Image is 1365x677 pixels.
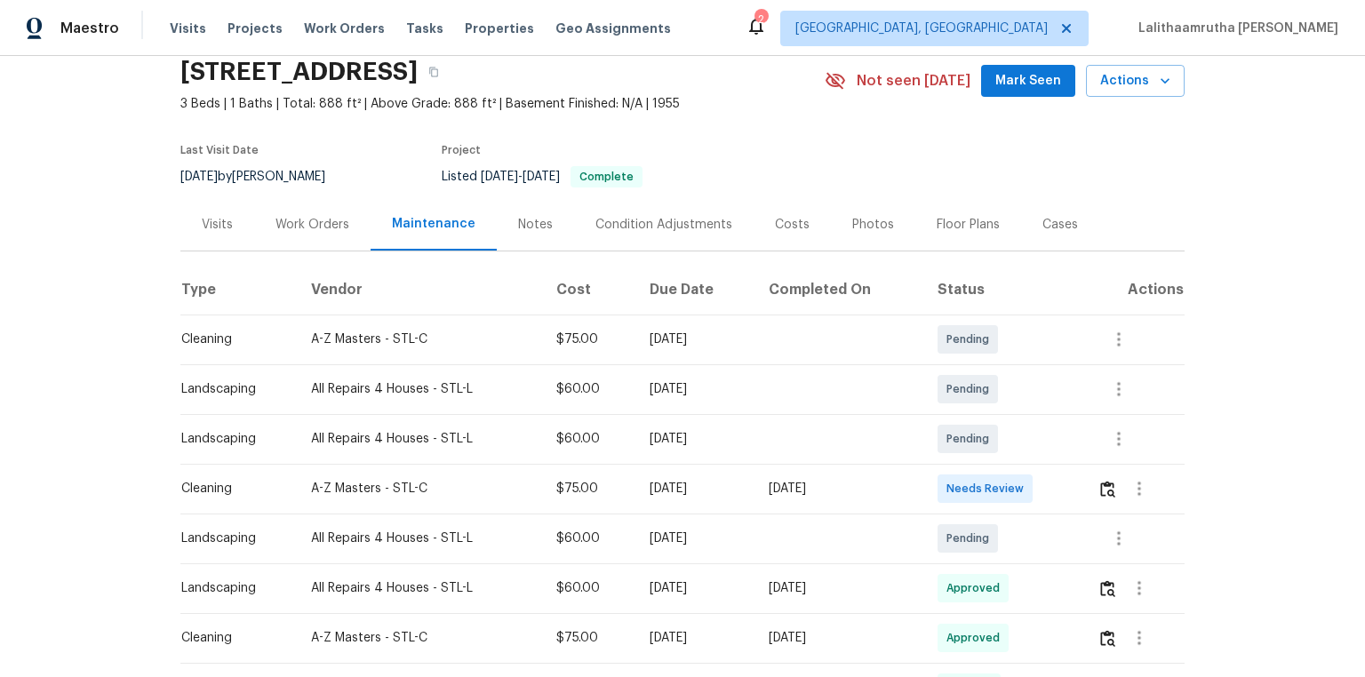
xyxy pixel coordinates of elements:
[754,265,923,315] th: Completed On
[297,265,543,315] th: Vendor
[442,145,481,155] span: Project
[556,380,621,398] div: $60.00
[481,171,518,183] span: [DATE]
[1042,216,1078,234] div: Cases
[769,629,909,647] div: [DATE]
[170,20,206,37] span: Visits
[181,480,283,498] div: Cleaning
[572,171,641,182] span: Complete
[311,480,529,498] div: A-Z Masters - STL-C
[946,430,996,448] span: Pending
[1098,617,1118,659] button: Review Icon
[946,629,1007,647] span: Approved
[465,20,534,37] span: Properties
[1100,630,1115,647] img: Review Icon
[769,480,909,498] div: [DATE]
[1100,481,1115,498] img: Review Icon
[946,331,996,348] span: Pending
[650,530,740,547] div: [DATE]
[442,171,643,183] span: Listed
[556,480,621,498] div: $75.00
[1098,467,1118,510] button: Review Icon
[769,579,909,597] div: [DATE]
[275,216,349,234] div: Work Orders
[181,629,283,647] div: Cleaning
[518,216,553,234] div: Notes
[556,579,621,597] div: $60.00
[775,216,810,234] div: Costs
[650,579,740,597] div: [DATE]
[635,265,754,315] th: Due Date
[981,65,1075,98] button: Mark Seen
[227,20,283,37] span: Projects
[555,20,671,37] span: Geo Assignments
[556,430,621,448] div: $60.00
[304,20,385,37] span: Work Orders
[1083,265,1185,315] th: Actions
[650,380,740,398] div: [DATE]
[650,480,740,498] div: [DATE]
[523,171,560,183] span: [DATE]
[311,430,529,448] div: All Repairs 4 Houses - STL-L
[311,629,529,647] div: A-Z Masters - STL-C
[595,216,732,234] div: Condition Adjustments
[995,70,1061,92] span: Mark Seen
[1100,580,1115,597] img: Review Icon
[1086,65,1185,98] button: Actions
[180,166,347,187] div: by [PERSON_NAME]
[311,331,529,348] div: A-Z Masters - STL-C
[795,20,1048,37] span: [GEOGRAPHIC_DATA], [GEOGRAPHIC_DATA]
[181,430,283,448] div: Landscaping
[180,63,418,81] h2: [STREET_ADDRESS]
[556,530,621,547] div: $60.00
[923,265,1083,315] th: Status
[202,216,233,234] div: Visits
[311,579,529,597] div: All Repairs 4 Houses - STL-L
[556,629,621,647] div: $75.00
[1098,567,1118,609] button: Review Icon
[181,530,283,547] div: Landscaping
[650,331,740,348] div: [DATE]
[181,331,283,348] div: Cleaning
[946,480,1031,498] span: Needs Review
[180,95,825,113] span: 3 Beds | 1 Baths | Total: 888 ft² | Above Grade: 888 ft² | Basement Finished: N/A | 1955
[180,171,218,183] span: [DATE]
[418,56,450,88] button: Copy Address
[852,216,894,234] div: Photos
[1100,70,1170,92] span: Actions
[542,265,635,315] th: Cost
[857,72,970,90] span: Not seen [DATE]
[650,430,740,448] div: [DATE]
[180,145,259,155] span: Last Visit Date
[481,171,560,183] span: -
[650,629,740,647] div: [DATE]
[311,380,529,398] div: All Repairs 4 Houses - STL-L
[946,530,996,547] span: Pending
[946,380,996,398] span: Pending
[392,215,475,233] div: Maintenance
[60,20,119,37] span: Maestro
[181,380,283,398] div: Landscaping
[181,579,283,597] div: Landscaping
[311,530,529,547] div: All Repairs 4 Houses - STL-L
[180,265,297,315] th: Type
[754,11,767,28] div: 2
[1131,20,1338,37] span: Lalithaamrutha [PERSON_NAME]
[406,22,443,35] span: Tasks
[556,331,621,348] div: $75.00
[946,579,1007,597] span: Approved
[937,216,1000,234] div: Floor Plans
